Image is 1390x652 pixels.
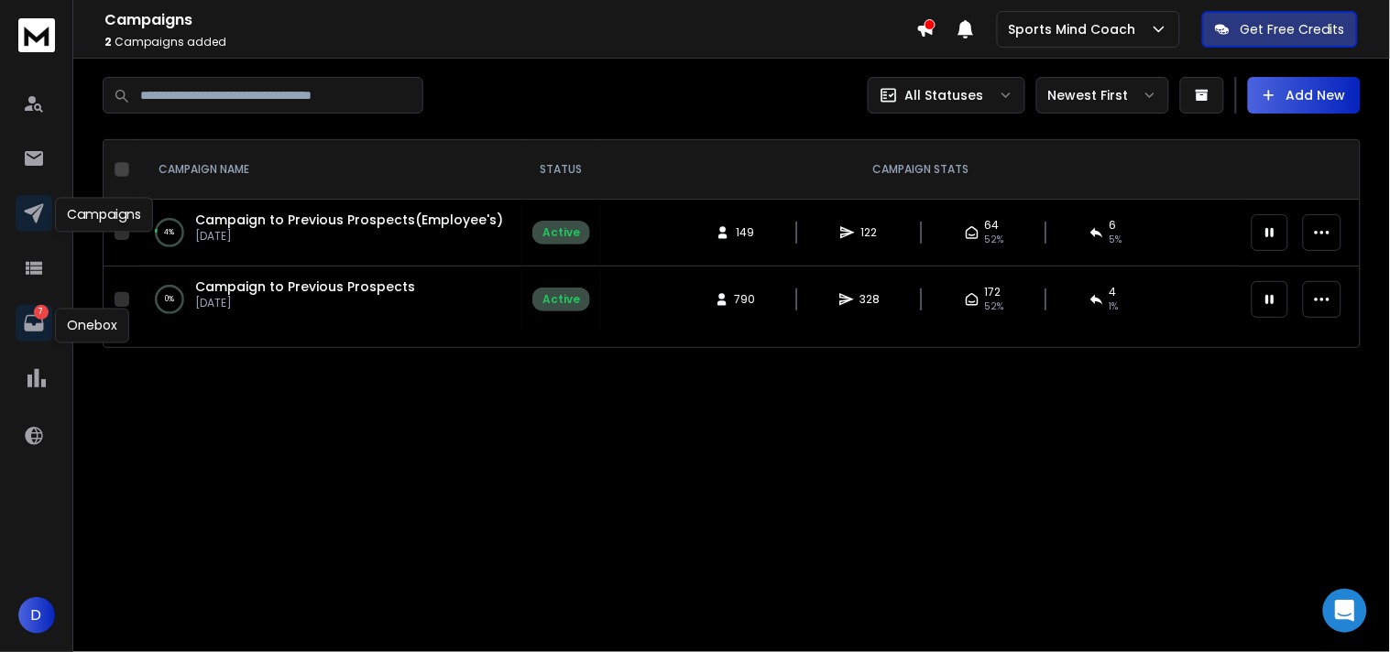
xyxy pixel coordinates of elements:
[137,140,521,200] th: CAMPAIGN NAME
[1036,77,1169,114] button: Newest First
[18,597,55,634] button: D
[34,305,49,320] p: 7
[1110,233,1122,247] span: 5 %
[1323,589,1367,633] div: Open Intercom Messenger
[104,9,916,31] h1: Campaigns
[542,292,580,307] div: Active
[55,198,153,233] div: Campaigns
[195,229,503,244] p: [DATE]
[137,200,521,266] td: 4%Campaign to Previous Prospects(Employee's)[DATE]
[1202,11,1358,48] button: Get Free Credits
[195,296,415,310] p: [DATE]
[860,225,879,240] span: 122
[985,299,1004,314] span: 52 %
[735,292,756,307] span: 790
[55,309,129,343] div: Onebox
[195,277,415,296] a: Campaign to Previous Prospects
[1248,77,1361,114] button: Add New
[195,211,503,229] a: Campaign to Previous Prospects(Employee's)
[165,290,174,309] p: 0 %
[985,233,1004,247] span: 52 %
[542,225,580,240] div: Active
[1110,299,1119,314] span: 1 %
[521,140,601,200] th: STATUS
[18,18,55,52] img: logo
[736,225,754,240] span: 149
[104,34,112,49] span: 2
[601,140,1241,200] th: CAMPAIGN STATS
[137,266,521,333] td: 0%Campaign to Previous Prospects[DATE]
[165,223,175,242] p: 4 %
[1009,20,1144,38] p: Sports Mind Coach
[985,218,1000,233] span: 64
[1110,285,1117,299] span: 4
[16,305,52,342] a: 7
[1241,20,1345,38] p: Get Free Credits
[905,86,984,104] p: All Statuses
[1110,218,1117,233] span: 6
[859,292,880,307] span: 328
[104,35,916,49] p: Campaigns added
[985,285,1001,299] span: 172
